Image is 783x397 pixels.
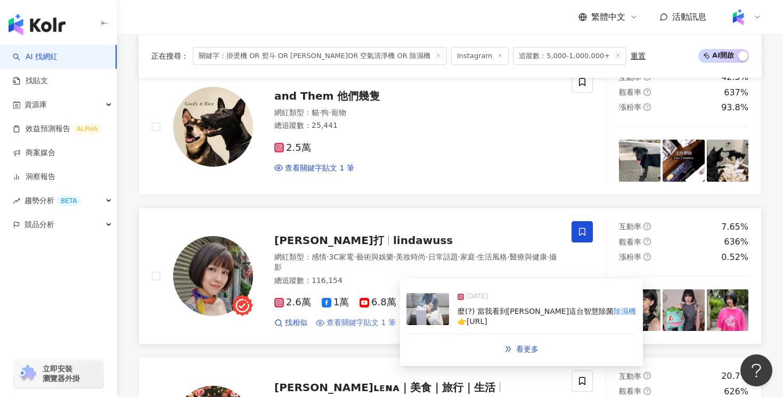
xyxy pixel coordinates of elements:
span: 1萬 [322,297,349,308]
span: · [507,253,509,261]
a: 效益預測報告ALPHA [13,124,102,134]
span: 漲粉率 [619,103,641,111]
span: 藝術與娛樂 [356,253,394,261]
span: 互動率 [619,222,641,231]
div: 總追蹤數 ： 116,154 [274,276,559,286]
img: post-image [406,293,449,325]
div: BETA [56,196,81,206]
span: 互動率 [619,73,641,82]
span: 3C家電 [329,253,354,261]
span: [DATE] [466,291,488,302]
div: 7.65% [721,221,748,233]
span: 互動率 [619,372,641,380]
span: double-right [504,345,512,353]
span: 繁體中文 [591,11,625,23]
span: · [394,253,396,261]
a: double-right看更多 [493,338,550,360]
span: 狗 [321,108,329,117]
span: 醫療與健康 [510,253,547,261]
span: · [327,253,329,261]
span: question-circle [643,253,651,261]
span: 觀看率 [619,387,641,395]
span: 資源庫 [25,93,47,117]
span: 趨勢分析 [25,189,81,213]
span: · [329,108,331,117]
span: 看更多 [516,345,539,353]
span: 2.5萬 [274,142,311,153]
span: · [426,253,428,261]
a: 查看關鍵字貼文 1 筆 [274,163,354,174]
a: searchAI 找網紅 [13,52,58,62]
span: lindawuss [393,234,453,247]
span: 生活風格 [477,253,507,261]
span: 正在搜尋 ： [151,52,189,60]
span: 日常話題 [428,253,458,261]
img: post-image [619,140,660,181]
span: question-circle [643,372,651,379]
img: Kolr%20app%20icon%20%281%29.png [728,7,748,27]
span: 活動訊息 [672,12,706,22]
a: 查看關鍵字貼文 1 筆 [316,318,396,328]
a: 洞察報告 [13,172,55,182]
a: KOL Avatarand Them 他們幾隻網紅類型：貓·狗·寵物總追蹤數：25,4412.5萬查看關鍵字貼文 1 筆互動率question-circle42.5%觀看率question-ci... [138,58,762,195]
span: [PERSON_NAME]ʟᴇɴᴀ｜美食｜旅行｜生活 [274,381,495,394]
img: chrome extension [17,365,38,382]
span: 立即安裝 瀏覽器外掛 [43,364,80,383]
mark: 除濕機 [614,307,636,315]
span: 競品分析 [25,213,54,237]
a: 商案媒合 [13,148,55,158]
span: 貓 [312,108,319,117]
span: 觀看率 [619,88,641,96]
a: chrome extension立即安裝 瀏覽器外掛 [14,359,103,388]
span: 查看關鍵字貼文 1 筆 [285,163,354,174]
span: question-circle [643,223,651,230]
span: 感情 [312,253,327,261]
span: · [319,108,321,117]
span: 2.6萬 [274,297,311,308]
span: question-circle [643,103,651,111]
span: 寵物 [331,108,346,117]
span: 美妝時尚 [396,253,426,261]
img: post-image [707,140,748,181]
span: 漲粉率 [619,253,641,261]
span: rise [13,197,20,205]
span: 觀看率 [619,238,641,246]
span: Instagram [451,47,509,65]
div: 20.7% [721,370,748,382]
div: 網紅類型 ： [274,108,559,118]
img: KOL Avatar [173,236,253,316]
img: KOL Avatar [173,87,253,167]
div: 93.8% [721,102,748,114]
span: · [475,253,477,261]
span: 查看關鍵字貼文 1 筆 [327,318,396,328]
span: question-circle [643,238,651,245]
img: logo [9,14,66,35]
span: · [458,253,460,261]
a: KOL Avatar[PERSON_NAME]打lindawuss網紅類型：感情·3C家電·藝術與娛樂·美妝時尚·日常話題·家庭·生活風格·醫療與健康·攝影總追蹤數：116,1542.6萬1萬6... [138,208,762,345]
span: · [547,253,549,261]
span: question-circle [643,387,651,395]
img: post-image [663,140,704,181]
div: 重置 [631,52,646,60]
a: 找相似 [274,318,307,328]
img: post-image [707,289,748,331]
span: 關鍵字：掛燙機 OR 熨斗 OR [PERSON_NAME]OR 空氣清淨機 OR 除濕機 [193,47,447,65]
span: 6.8萬 [360,297,396,308]
div: 0.52% [721,252,748,263]
span: 👉[URL] [458,317,487,326]
div: 網紅類型 ： [274,252,559,273]
div: 637% [724,87,748,99]
span: [PERSON_NAME]打 [274,234,384,247]
span: · [354,253,356,261]
span: question-circle [643,88,651,96]
span: 找相似 [285,318,307,328]
span: 麼(?) 當我看到[PERSON_NAME]這台智慧除菌 [458,307,614,315]
img: post-image [663,289,704,331]
span: 追蹤數：5,000-1,000,000+ [513,47,626,65]
span: 家庭 [460,253,475,261]
a: 找貼文 [13,76,48,86]
iframe: Help Scout Beacon - Open [740,354,772,386]
div: 636% [724,236,748,248]
span: and Them 他們幾隻 [274,90,380,102]
div: 總追蹤數 ： 25,441 [274,120,559,131]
